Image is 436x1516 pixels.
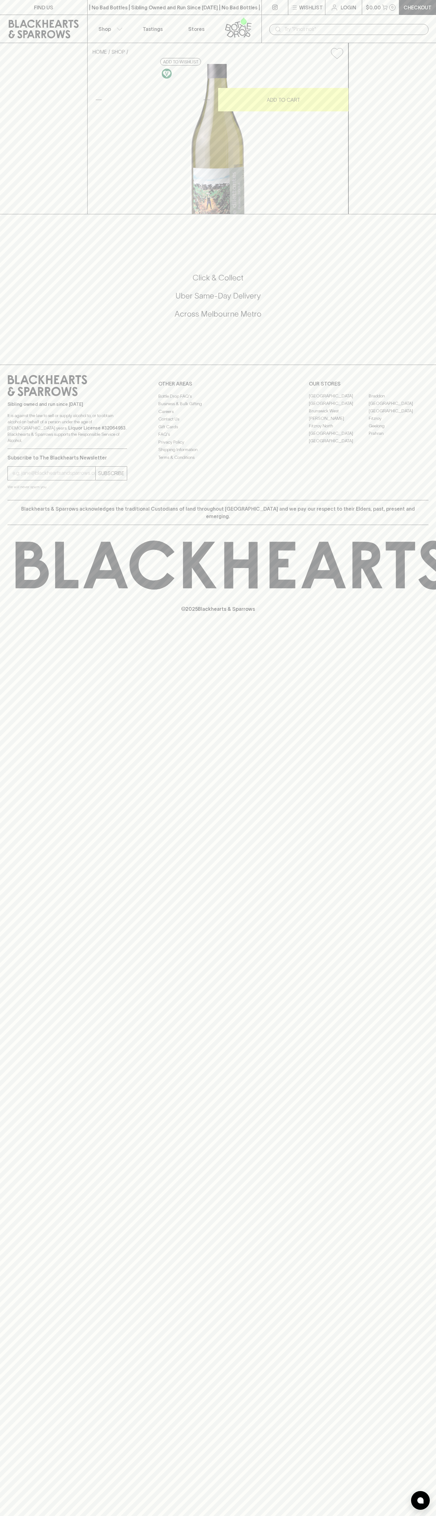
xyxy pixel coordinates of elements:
[158,415,278,423] a: Contact Us
[309,400,369,407] a: [GEOGRAPHIC_DATA]
[175,15,218,43] a: Stores
[158,454,278,461] a: Terms & Conditions
[369,422,429,430] a: Geelong
[309,415,369,422] a: [PERSON_NAME]
[12,505,424,520] p: Blackhearts & Sparrows acknowledges the traditional Custodians of land throughout [GEOGRAPHIC_DAT...
[131,15,175,43] a: Tastings
[404,4,432,11] p: Checkout
[158,408,278,415] a: Careers
[309,380,429,387] p: OUR STORES
[7,273,429,283] h5: Click & Collect
[12,468,95,478] input: e.g. jane@blackheartsandsparrows.com.au
[309,430,369,437] a: [GEOGRAPHIC_DATA]
[218,88,348,111] button: ADD TO CART
[158,400,278,408] a: Business & Bulk Gifting
[7,401,127,407] p: Sibling owned and run since [DATE]
[98,25,111,33] p: Shop
[369,392,429,400] a: Braddon
[96,467,127,480] button: SUBSCRIBE
[158,438,278,446] a: Privacy Policy
[309,407,369,415] a: Brunswick West
[158,446,278,454] a: Shipping Information
[68,425,126,430] strong: Liquor License #32064953
[98,469,124,477] p: SUBSCRIBE
[299,4,323,11] p: Wishlist
[366,4,381,11] p: $0.00
[88,15,131,43] button: Shop
[369,400,429,407] a: [GEOGRAPHIC_DATA]
[158,380,278,387] p: OTHER AREAS
[7,454,127,461] p: Subscribe to The Blackhearts Newsletter
[309,437,369,445] a: [GEOGRAPHIC_DATA]
[158,392,278,400] a: Bottle Drop FAQ's
[369,415,429,422] a: Fitzroy
[7,412,127,444] p: It is against the law to sell or supply alcohol to, or to obtain alcohol on behalf of a person un...
[88,64,348,214] img: 40954.png
[93,49,107,55] a: HOME
[160,67,173,80] a: Made without the use of any animal products.
[309,392,369,400] a: [GEOGRAPHIC_DATA]
[34,4,53,11] p: FIND US
[284,24,424,34] input: Try "Pinot noir"
[369,407,429,415] a: [GEOGRAPHIC_DATA]
[143,25,163,33] p: Tastings
[417,1497,424,1504] img: bubble-icon
[7,309,429,319] h5: Across Melbourne Metro
[160,58,201,66] button: Add to wishlist
[188,25,204,33] p: Stores
[328,46,346,61] button: Add to wishlist
[158,423,278,430] a: Gift Cards
[7,484,127,490] p: We will never spam you
[158,431,278,438] a: FAQ's
[341,4,356,11] p: Login
[112,49,125,55] a: SHOP
[369,430,429,437] a: Prahran
[162,69,172,79] img: Vegan
[267,96,300,104] p: ADD TO CART
[7,248,429,352] div: Call to action block
[309,422,369,430] a: Fitzroy North
[7,291,429,301] h5: Uber Same-Day Delivery
[391,6,394,9] p: 0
